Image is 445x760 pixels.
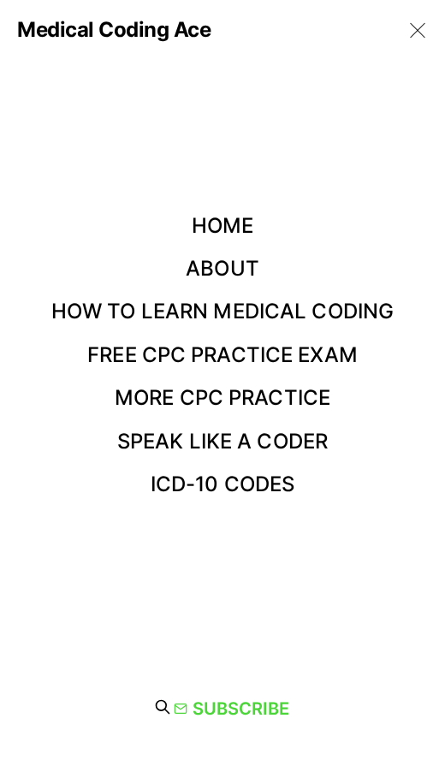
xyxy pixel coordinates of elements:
a: Speak Like a Coder [117,429,328,454]
a: Free CPC Practice Exam [87,342,358,367]
a: Medical Coding Ace [17,20,211,40]
a: Home [192,213,253,238]
a: More CPC Practice [115,385,330,410]
a: About [186,256,259,281]
a: ICD-10 Codes [151,472,294,496]
a: How to Learn Medical Coding [51,299,394,324]
a: Subscribe [174,695,290,722]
